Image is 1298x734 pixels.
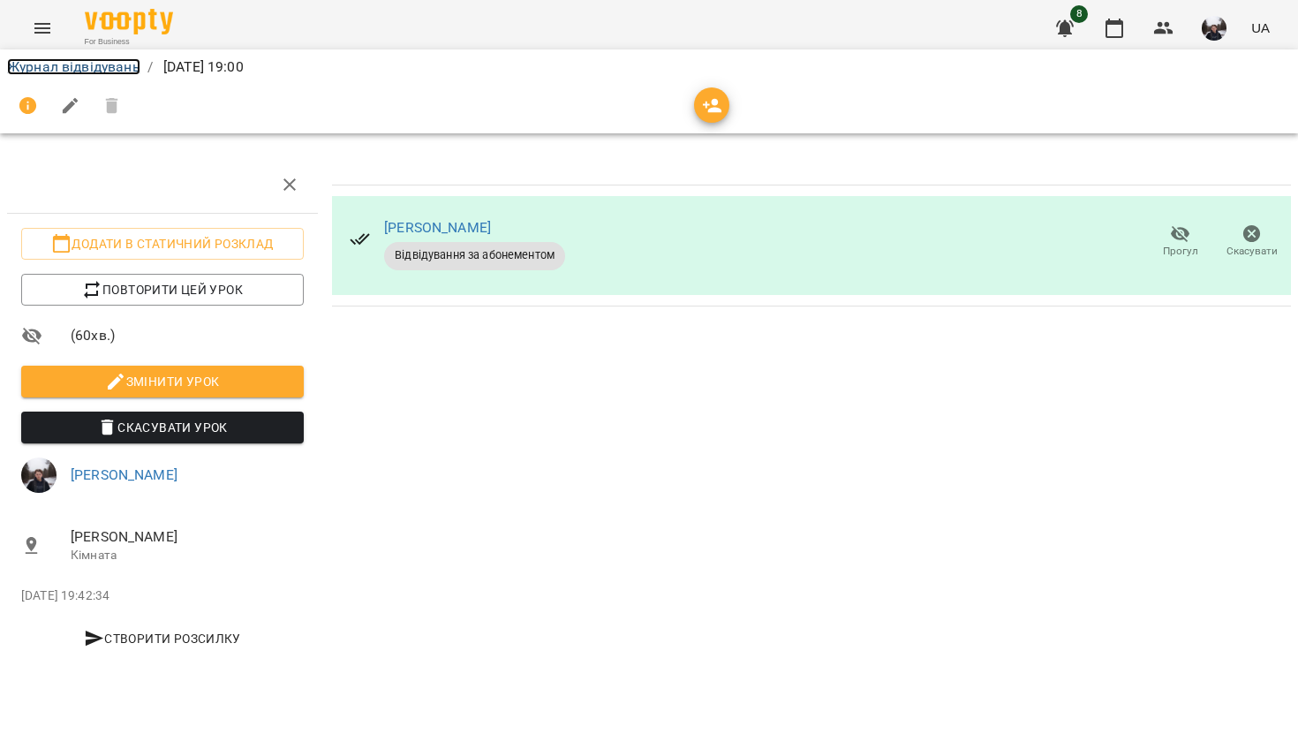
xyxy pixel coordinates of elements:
span: Змінити урок [35,371,290,392]
span: Додати в статичний розклад [35,233,290,254]
a: [PERSON_NAME] [384,219,491,236]
span: Відвідування за абонементом [384,247,565,263]
span: UA [1251,19,1270,37]
button: Скасувати Урок [21,412,304,443]
img: 5c2b86df81253c814599fda39af295cd.jpg [1202,16,1226,41]
span: Прогул [1163,244,1198,259]
p: [DATE] 19:42:34 [21,587,304,605]
img: Voopty Logo [85,9,173,34]
a: [PERSON_NAME] [71,466,177,483]
nav: breadcrumb [7,57,1291,78]
button: Додати в статичний розклад [21,228,304,260]
span: Скасувати Урок [35,417,290,438]
p: Кімната [71,547,304,564]
a: Журнал відвідувань [7,58,140,75]
p: [DATE] 19:00 [160,57,244,78]
span: Скасувати [1226,244,1278,259]
button: Повторити цей урок [21,274,304,306]
span: [PERSON_NAME] [71,526,304,548]
button: Скасувати [1216,217,1287,267]
img: 5c2b86df81253c814599fda39af295cd.jpg [21,458,57,493]
button: Створити розсилку [21,623,304,655]
li: / [147,57,153,78]
span: For Business [85,36,173,48]
button: Menu [21,7,64,49]
span: ( 60 хв. ) [71,325,304,346]
button: Прогул [1144,217,1216,267]
button: UA [1244,11,1277,44]
span: Повторити цей урок [35,279,290,300]
span: 8 [1070,5,1088,23]
button: Змінити урок [21,366,304,397]
span: Створити розсилку [28,628,297,649]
